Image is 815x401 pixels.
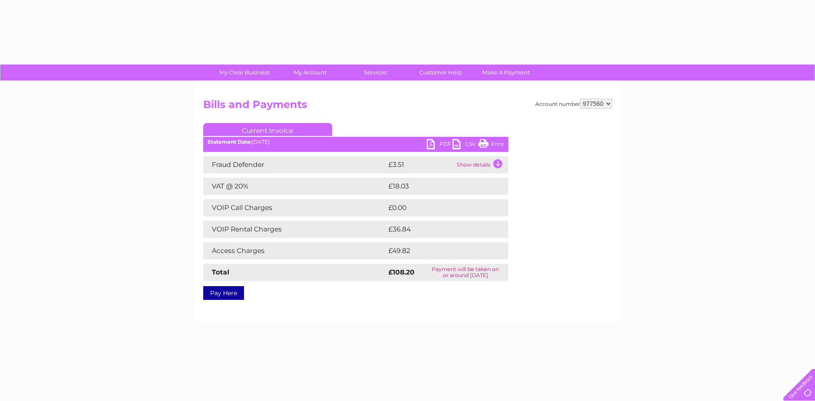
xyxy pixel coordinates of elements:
[478,139,504,151] a: Print
[405,65,476,80] a: Customer Help
[203,199,386,216] td: VOIP Call Charges
[203,178,386,195] td: VAT @ 20%
[340,65,411,80] a: Services
[535,99,612,109] div: Account number
[386,156,455,173] td: £3.51
[203,286,244,300] a: Pay Here
[455,156,508,173] td: Show details
[452,139,478,151] a: CSV
[386,199,488,216] td: £0.00
[209,65,280,80] a: My Clear Business
[427,139,452,151] a: PDF
[203,221,386,238] td: VOIP Rental Charges
[386,221,491,238] td: £36.84
[212,268,229,276] strong: Total
[203,123,332,136] a: Current Invoice
[388,268,415,276] strong: £108.20
[203,139,508,145] div: [DATE]
[208,139,252,145] b: Statement Date:
[203,242,386,259] td: Access Charges
[386,178,490,195] td: £18.03
[386,242,491,259] td: £49.82
[203,99,612,115] h2: Bills and Payments
[275,65,345,80] a: My Account
[470,65,541,80] a: Make A Payment
[423,264,508,281] td: Payment will be taken on or around [DATE]
[203,156,386,173] td: Fraud Defender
